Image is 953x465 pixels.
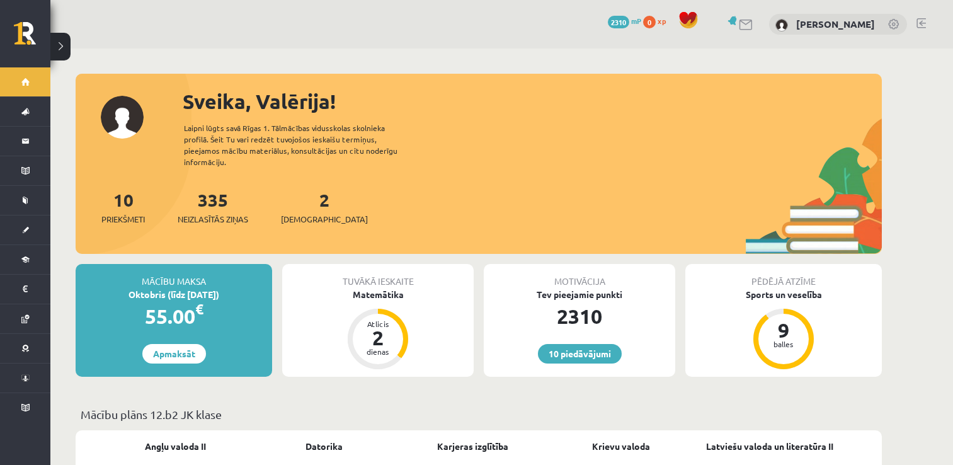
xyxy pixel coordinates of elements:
[538,344,622,364] a: 10 piedāvājumi
[359,348,397,355] div: dienas
[643,16,672,26] a: 0 xp
[76,288,272,301] div: Oktobris (līdz [DATE])
[359,320,397,328] div: Atlicis
[282,288,474,301] div: Matemātika
[101,188,145,226] a: 10Priekšmeti
[685,288,882,371] a: Sports un veselība 9 balles
[76,301,272,331] div: 55.00
[14,22,50,54] a: Rīgas 1. Tālmācības vidusskola
[643,16,656,28] span: 0
[142,344,206,364] a: Apmaksāt
[437,440,508,453] a: Karjeras izglītība
[359,328,397,348] div: 2
[706,440,833,453] a: Latviešu valoda un literatūra II
[145,440,206,453] a: Angļu valoda II
[184,122,419,168] div: Laipni lūgts savā Rīgas 1. Tālmācības vidusskolas skolnieka profilā. Šeit Tu vari redzēt tuvojošo...
[101,213,145,226] span: Priekšmeti
[183,86,882,117] div: Sveika, Valērija!
[178,188,248,226] a: 335Neizlasītās ziņas
[484,301,675,331] div: 2310
[765,320,802,340] div: 9
[765,340,802,348] div: balles
[658,16,666,26] span: xp
[608,16,629,28] span: 2310
[685,264,882,288] div: Pēdējā atzīme
[796,18,875,30] a: [PERSON_NAME]
[631,16,641,26] span: mP
[195,300,203,318] span: €
[484,288,675,301] div: Tev pieejamie punkti
[775,19,788,32] img: Valērija Mosunova
[282,288,474,371] a: Matemātika Atlicis 2 dienas
[282,264,474,288] div: Tuvākā ieskaite
[685,288,882,301] div: Sports un veselība
[178,213,248,226] span: Neizlasītās ziņas
[81,406,877,423] p: Mācību plāns 12.b2 JK klase
[484,264,675,288] div: Motivācija
[305,440,343,453] a: Datorika
[76,264,272,288] div: Mācību maksa
[608,16,641,26] a: 2310 mP
[592,440,650,453] a: Krievu valoda
[281,213,368,226] span: [DEMOGRAPHIC_DATA]
[281,188,368,226] a: 2[DEMOGRAPHIC_DATA]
